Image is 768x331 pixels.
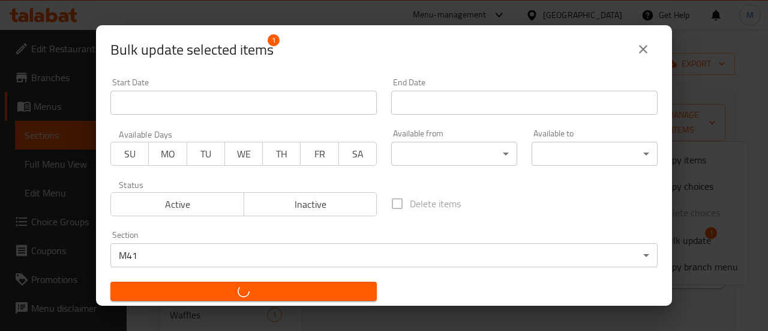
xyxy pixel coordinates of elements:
[300,142,338,166] button: FR
[230,145,258,163] span: WE
[249,196,373,213] span: Inactive
[224,142,263,166] button: WE
[629,35,658,64] button: close
[268,34,280,46] span: 1
[116,145,144,163] span: SU
[244,192,377,216] button: Inactive
[338,142,377,166] button: SA
[110,192,244,216] button: Active
[187,142,225,166] button: TU
[410,196,461,211] span: Delete items
[116,196,239,213] span: Active
[192,145,220,163] span: TU
[391,142,517,166] div: ​
[262,142,301,166] button: TH
[532,142,658,166] div: ​
[154,145,182,163] span: MO
[344,145,372,163] span: SA
[110,243,658,267] div: M41
[110,40,274,59] span: Bulk update selected items
[305,145,334,163] span: FR
[148,142,187,166] button: MO
[268,145,296,163] span: TH
[110,142,149,166] button: SU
